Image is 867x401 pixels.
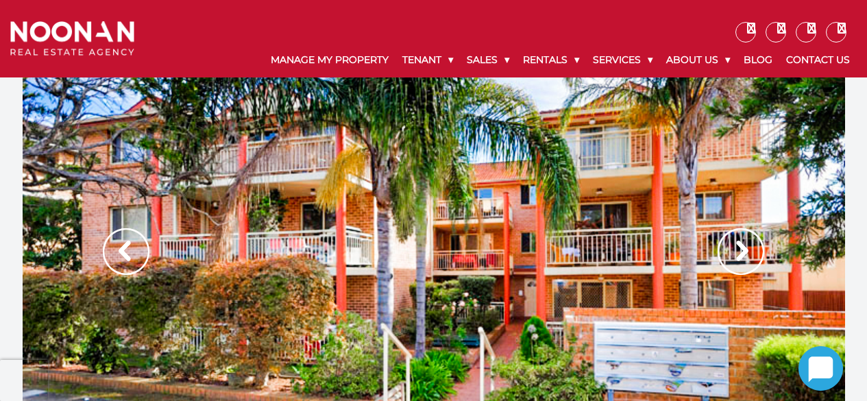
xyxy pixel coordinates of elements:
[264,42,395,77] a: Manage My Property
[460,42,516,77] a: Sales
[737,42,779,77] a: Blog
[10,21,134,56] img: Noonan Real Estate Agency
[516,42,586,77] a: Rentals
[779,42,857,77] a: Contact Us
[103,228,149,275] img: Arrow slider
[718,228,764,275] img: Arrow slider
[586,42,659,77] a: Services
[659,42,737,77] a: About Us
[395,42,460,77] a: Tenant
